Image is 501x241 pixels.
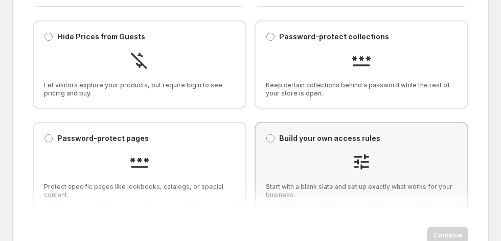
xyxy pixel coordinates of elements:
span: Let visitors explore your products, but require login to see pricing and buy. [44,81,235,98]
span: Protect specific pages like lookbooks, catalogs, or special content. [44,183,235,199]
p: Password-protect pages [57,133,149,143]
p: Password-protect collections [279,32,389,42]
span: Start with a blank slate and set up exactly what works for your business. [266,183,457,199]
img: Password-protect pages [129,152,150,172]
img: Build your own access rules [351,152,372,172]
p: Build your own access rules [279,133,380,143]
img: Hide Prices from Guests [129,50,150,70]
img: Password-protect collections [351,50,372,70]
p: Hide Prices from Guests [57,32,145,42]
span: Keep certain collections behind a password while the rest of your store is open. [266,81,457,98]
